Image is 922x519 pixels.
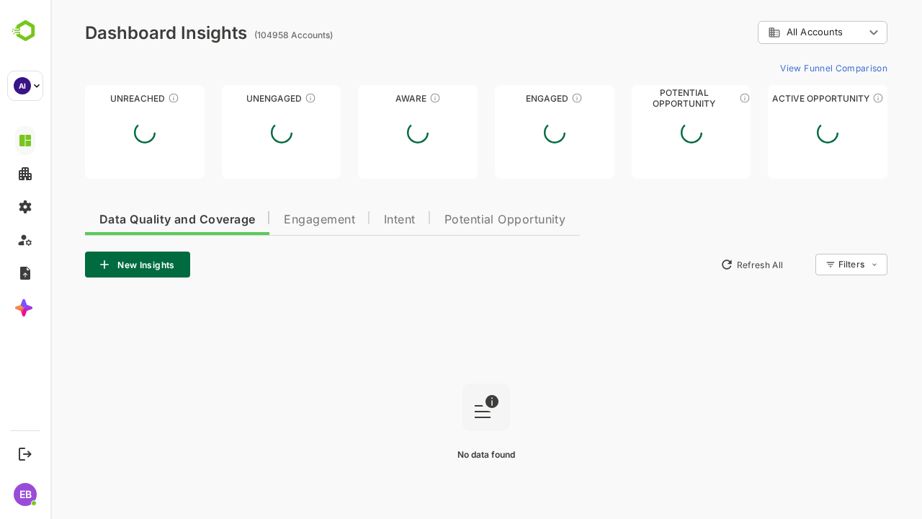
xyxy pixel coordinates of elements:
[15,444,35,463] button: Logout
[14,77,31,94] div: AI
[7,17,44,45] img: BambooboxLogoMark.f1c84d78b4c51b1a7b5f700c9845e183.svg
[379,92,390,104] div: These accounts have just entered the buying cycle and need further nurturing
[35,22,197,43] div: Dashboard Insights
[35,252,140,278] button: New Insights
[689,92,700,104] div: These accounts are MQAs and can be passed on to Inside Sales
[407,449,465,460] span: No data found
[724,56,837,79] button: View Funnel Comparison
[117,92,129,104] div: These accounts have not been engaged with for a defined time period
[171,93,291,104] div: Unengaged
[787,252,837,278] div: Filters
[233,214,305,226] span: Engagement
[49,214,205,226] span: Data Quality and Coverage
[822,92,833,104] div: These accounts have open opportunities which might be at any of the Sales Stages
[717,93,837,104] div: Active Opportunity
[444,93,564,104] div: Engaged
[707,19,837,47] div: All Accounts
[334,214,365,226] span: Intent
[581,93,701,104] div: Potential Opportunity
[521,92,532,104] div: These accounts are warm, further nurturing would qualify them to MQAs
[204,30,287,40] ag: (104958 Accounts)
[308,93,427,104] div: Aware
[35,93,154,104] div: Unreached
[663,253,739,276] button: Refresh All
[788,259,814,270] div: Filters
[736,27,792,37] span: All Accounts
[14,483,37,506] div: EB
[394,214,516,226] span: Potential Opportunity
[254,92,266,104] div: These accounts have not shown enough engagement and need nurturing
[717,26,814,39] div: All Accounts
